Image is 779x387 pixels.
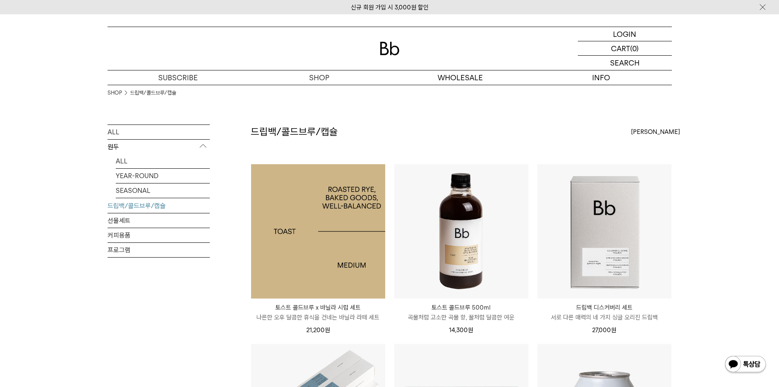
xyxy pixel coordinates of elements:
[108,140,210,154] p: 원두
[613,27,636,41] p: LOGIN
[610,56,640,70] p: SEARCH
[578,27,672,41] a: LOGIN
[537,303,671,322] a: 드립백 디스커버리 세트 서로 다른 매력의 네 가지 싱글 오리진 드립백
[251,164,385,299] a: 토스트 콜드브루 x 바닐라 시럽 세트
[108,89,122,97] a: SHOP
[380,42,400,55] img: 로고
[468,326,473,334] span: 원
[394,303,528,312] p: 토스트 콜드브루 500ml
[325,326,330,334] span: 원
[630,41,639,55] p: (0)
[537,303,671,312] p: 드립백 디스커버리 세트
[611,326,616,334] span: 원
[108,243,210,257] a: 프로그램
[251,164,385,299] img: 1000001202_add2_013.jpg
[537,164,671,299] img: 드립백 디스커버리 세트
[578,41,672,56] a: CART (0)
[390,70,531,85] p: WHOLESALE
[116,169,210,183] a: YEAR-ROUND
[531,70,672,85] p: INFO
[251,125,338,139] h2: 드립백/콜드브루/캡슐
[631,127,680,137] span: [PERSON_NAME]
[116,183,210,198] a: SEASONAL
[251,312,385,322] p: 나른한 오후 달콤한 휴식을 건네는 바닐라 라떼 세트
[449,326,473,334] span: 14,300
[108,199,210,213] a: 드립백/콜드브루/캡슐
[351,4,429,11] a: 신규 회원 가입 시 3,000원 할인
[108,228,210,242] a: 커피용품
[251,303,385,322] a: 토스트 콜드브루 x 바닐라 시럽 세트 나른한 오후 달콤한 휴식을 건네는 바닐라 라떼 세트
[116,154,210,168] a: ALL
[108,70,249,85] a: SUBSCRIBE
[724,355,767,375] img: 카카오톡 채널 1:1 채팅 버튼
[611,41,630,55] p: CART
[251,303,385,312] p: 토스트 콜드브루 x 바닐라 시럽 세트
[306,326,330,334] span: 21,200
[108,125,210,139] a: ALL
[394,312,528,322] p: 곡물처럼 고소한 곡물 향, 꿀처럼 달콤한 여운
[537,312,671,322] p: 서로 다른 매력의 네 가지 싱글 오리진 드립백
[130,89,176,97] a: 드립백/콜드브루/캡슐
[592,326,616,334] span: 27,000
[394,164,528,299] img: 토스트 콜드브루 500ml
[108,213,210,228] a: 선물세트
[394,303,528,322] a: 토스트 콜드브루 500ml 곡물처럼 고소한 곡물 향, 꿀처럼 달콤한 여운
[249,70,390,85] a: SHOP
